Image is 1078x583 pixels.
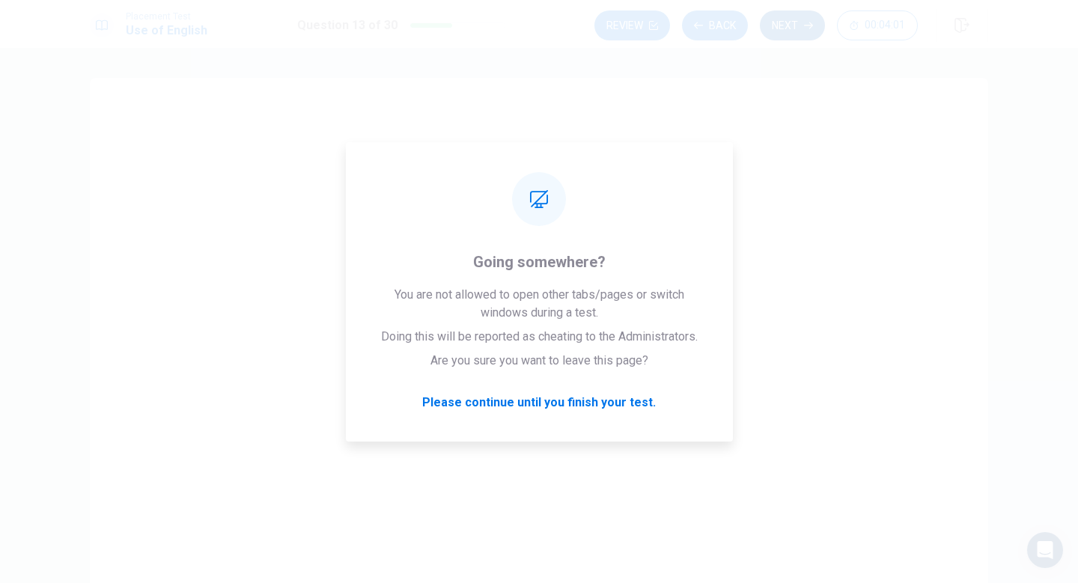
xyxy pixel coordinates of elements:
span: I am going ______ my friend [DATE]. [412,181,666,199]
span: visiting [448,381,487,399]
div: A [418,230,442,254]
span: to visit [448,282,484,300]
button: Review [594,10,670,40]
button: Dvisiting [412,371,666,409]
div: B [418,279,442,303]
h1: Question 13 of 30 [297,16,398,34]
button: Cvisits [412,322,666,359]
div: C [418,329,442,352]
h1: Use of English [126,22,207,40]
button: Avisit [412,223,666,260]
button: Bto visit [412,272,666,310]
span: visit [448,233,471,251]
button: Back [682,10,748,40]
span: Placement Test [126,11,207,22]
span: 00:04:01 [865,19,905,31]
h4: Question 13 [412,139,666,163]
div: Open Intercom Messenger [1027,532,1063,568]
div: D [418,378,442,402]
button: Next [760,10,825,40]
span: visits [448,332,478,350]
button: 00:04:01 [837,10,918,40]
